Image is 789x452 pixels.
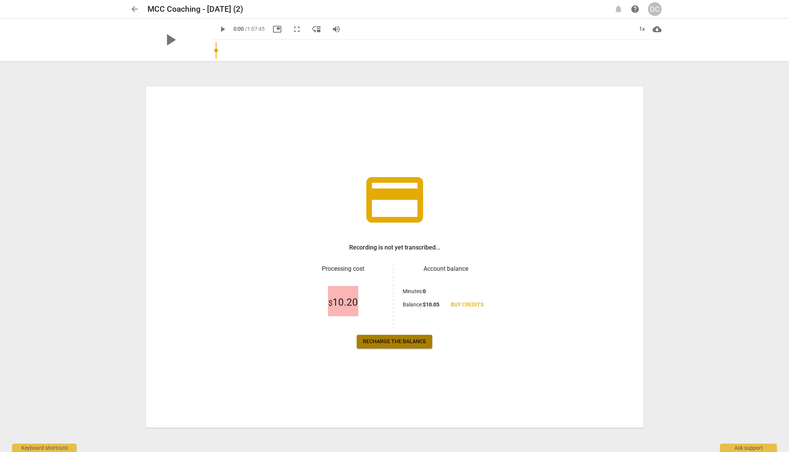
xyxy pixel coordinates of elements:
div: Keyboard shortcuts [12,444,77,452]
span: arrow_back [130,5,139,14]
span: play_arrow [218,25,227,34]
b: $ 10.05 [423,301,439,308]
h2: MCC Coaching - [DATE] (2) [147,5,243,14]
span: $ [328,298,333,308]
a: Recharge the balance [357,335,432,348]
span: picture_in_picture [273,25,282,34]
button: Fullscreen [290,22,304,36]
button: Picture in picture [270,22,284,36]
p: Balance : [403,301,439,309]
a: Help [628,2,642,16]
b: 0 [423,288,426,294]
h3: Recording is not yet transcribed... [349,243,440,252]
div: Ask support [720,444,777,452]
p: Minutes : [403,287,426,295]
span: / 1:07:45 [245,26,265,32]
span: volume_up [332,25,341,34]
span: fullscreen [292,25,301,34]
span: 0:00 [234,26,244,32]
span: credit_card [361,166,429,234]
span: move_down [312,25,321,34]
a: Buy credits [445,298,489,312]
span: Buy credits [451,301,483,309]
button: View player as separate pane [310,22,323,36]
span: 10.20 [328,297,358,308]
button: Volume [329,22,343,36]
span: help [631,5,640,14]
button: DC [648,2,662,16]
button: Play [216,22,229,36]
h3: Account balance [403,264,489,273]
h3: Processing cost [300,264,387,273]
span: Recharge the balance [363,338,426,345]
span: cloud_download [653,25,662,34]
div: 1x [635,23,649,35]
span: play_arrow [160,30,180,50]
